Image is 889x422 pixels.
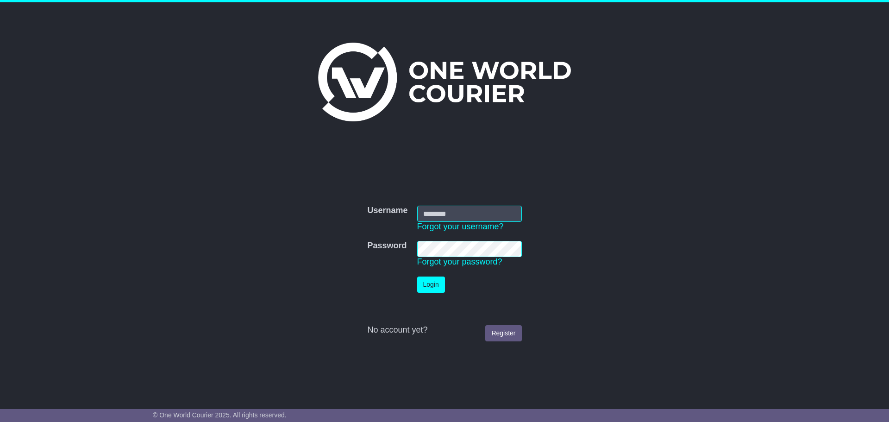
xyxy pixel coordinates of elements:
div: No account yet? [367,325,521,335]
span: © One World Courier 2025. All rights reserved. [153,411,287,419]
img: One World [318,43,571,121]
label: Password [367,241,407,251]
button: Login [417,277,445,293]
a: Register [485,325,521,341]
label: Username [367,206,407,216]
a: Forgot your username? [417,222,504,231]
a: Forgot your password? [417,257,502,266]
